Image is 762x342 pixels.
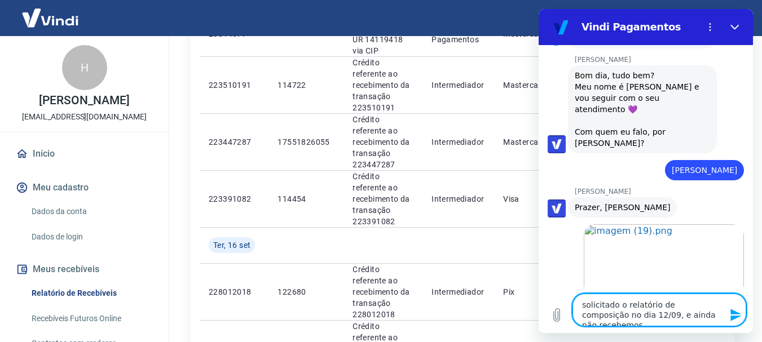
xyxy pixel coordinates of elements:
iframe: Janela de mensagens [539,9,753,333]
a: Recebíveis Futuros Online [27,307,155,330]
p: Crédito referente ao recebimento da transação 223447287 [353,114,413,170]
p: [PERSON_NAME] [39,95,129,106]
a: Relatório de Recebíveis [27,282,155,305]
p: Crédito referente ao recebimento da transação 223510191 [353,57,413,113]
p: 17551826055 [278,136,334,148]
p: Mastercard [503,79,547,91]
p: Intermediador [431,136,485,148]
p: 228012018 [209,286,259,297]
a: Dados de login [27,225,155,248]
p: Mastercard [503,136,547,148]
div: H [62,45,107,90]
p: 223510191 [209,79,259,91]
p: Intermediador [431,193,485,205]
a: Início [14,141,155,166]
button: Meu cadastro [14,175,155,200]
img: Vindi [14,1,87,35]
button: Sair [708,8,748,29]
button: Meus recebíveis [14,257,155,282]
p: Crédito referente ao recebimento da transação 223391082 [353,171,413,227]
p: Intermediador [431,286,485,297]
p: 223447287 [209,136,259,148]
p: 114722 [278,79,334,91]
p: Pix [503,286,547,297]
p: Visa [503,193,547,205]
span: Ter, 16 set [213,239,250,251]
a: Dados da conta [27,200,155,223]
p: Crédito referente ao recebimento da transação 228012018 [353,264,413,320]
p: 114454 [278,193,334,205]
p: Intermediador [431,79,485,91]
p: 122680 [278,286,334,297]
p: 223391082 [209,193,259,205]
p: [EMAIL_ADDRESS][DOMAIN_NAME] [22,111,147,123]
